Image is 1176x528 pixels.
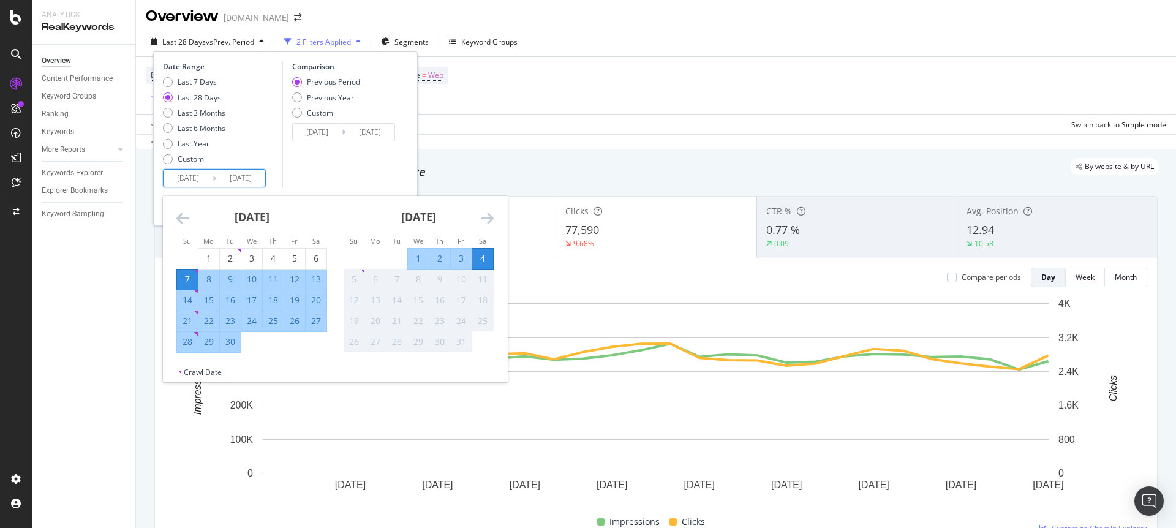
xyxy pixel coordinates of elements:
div: 1 [198,252,219,265]
div: Move backward to switch to the previous month. [176,211,189,226]
div: Date Range [163,61,279,72]
span: vs Prev. Period [206,37,254,47]
td: Not available. Saturday, October 18, 2025 [472,290,494,311]
td: Not available. Friday, October 24, 2025 [451,311,472,331]
div: Last 28 Days [178,92,221,103]
span: Clicks [565,205,589,217]
button: Month [1105,268,1147,287]
td: Not available. Friday, October 17, 2025 [451,290,472,311]
span: Web [428,67,443,84]
div: Last 7 Days [163,77,225,87]
td: Not available. Tuesday, October 21, 2025 [386,311,408,331]
td: Selected. Saturday, September 13, 2025 [306,269,327,290]
div: 2 Filters Applied [296,37,351,47]
div: 16 [220,294,241,306]
div: 26 [284,315,305,327]
td: Not available. Monday, October 6, 2025 [365,269,386,290]
div: Previous Period [292,77,360,87]
div: Previous Year [292,92,360,103]
div: 18 [472,294,493,306]
td: Selected. Saturday, September 20, 2025 [306,290,327,311]
div: 15 [408,294,429,306]
text: 3.2K [1058,332,1079,342]
div: Content Performance [42,72,113,85]
button: Segments [376,32,434,51]
div: Overview [42,55,71,67]
text: [DATE] [684,480,715,490]
div: 0.09 [774,238,789,249]
div: 11 [263,273,284,285]
td: Selected. Thursday, October 2, 2025 [429,248,451,269]
div: 11 [472,273,493,285]
span: By website & by URL [1085,163,1154,170]
div: Compare periods [962,272,1021,282]
div: 27 [365,336,386,348]
td: Selected. Wednesday, September 17, 2025 [241,290,263,311]
a: Keyword Sampling [42,208,127,221]
button: Keyword Groups [444,32,522,51]
td: Selected. Thursday, September 18, 2025 [263,290,284,311]
span: 12.94 [967,222,994,237]
a: Ranking [42,108,127,121]
strong: [DATE] [401,209,436,224]
small: Th [435,236,443,246]
div: 10 [451,273,472,285]
div: 10 [241,273,262,285]
td: Not available. Thursday, October 16, 2025 [429,290,451,311]
div: 24 [241,315,262,327]
td: Selected. Thursday, September 11, 2025 [263,269,284,290]
div: Last Year [163,138,225,149]
div: 4 [472,252,493,265]
div: Switch back to Simple mode [1071,119,1166,130]
div: 2 [220,252,241,265]
td: Choose Friday, September 5, 2025 as your check-out date. It’s available. [284,248,306,269]
div: 23 [429,315,450,327]
div: arrow-right-arrow-left [294,13,301,22]
div: 19 [284,294,305,306]
div: 21 [386,315,407,327]
a: Keyword Groups [42,90,127,103]
small: Mo [370,236,380,246]
button: Day [1031,268,1066,287]
div: 9.68% [573,238,594,249]
td: Choose Wednesday, September 3, 2025 as your check-out date. It’s available. [241,248,263,269]
text: [DATE] [597,480,627,490]
div: Explorer Bookmarks [42,184,108,197]
small: Tu [393,236,401,246]
td: Selected. Saturday, September 27, 2025 [306,311,327,331]
div: 22 [198,315,219,327]
div: Calendar [163,196,507,367]
td: Selected. Wednesday, September 10, 2025 [241,269,263,290]
text: 100K [230,434,254,445]
td: Selected. Thursday, September 25, 2025 [263,311,284,331]
small: Tu [226,236,234,246]
td: Not available. Wednesday, October 22, 2025 [408,311,429,331]
a: More Reports [42,143,115,156]
td: Not available. Wednesday, October 29, 2025 [408,331,429,352]
div: Crawl Date [184,367,222,377]
input: Start Date [293,124,342,141]
div: Ranking [42,108,69,121]
div: 26 [344,336,364,348]
div: 14 [177,294,198,306]
td: Not available. Sunday, October 5, 2025 [344,269,365,290]
div: 5 [284,252,305,265]
div: Keyword Groups [461,37,518,47]
div: 24 [451,315,472,327]
td: Selected. Tuesday, September 9, 2025 [220,269,241,290]
div: Previous Period [307,77,360,87]
button: Last 28 DaysvsPrev. Period [146,32,269,51]
div: 28 [177,336,198,348]
td: Selected. Monday, September 8, 2025 [198,269,220,290]
td: Not available. Monday, October 27, 2025 [365,331,386,352]
text: [DATE] [771,480,802,490]
div: Keyword Groups [42,90,96,103]
span: Segments [394,37,429,47]
div: 15 [198,294,219,306]
div: 8 [198,273,219,285]
div: 30 [429,336,450,348]
span: = [422,70,426,80]
small: Sa [312,236,320,246]
div: 6 [306,252,326,265]
div: Last 3 Months [163,108,225,118]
